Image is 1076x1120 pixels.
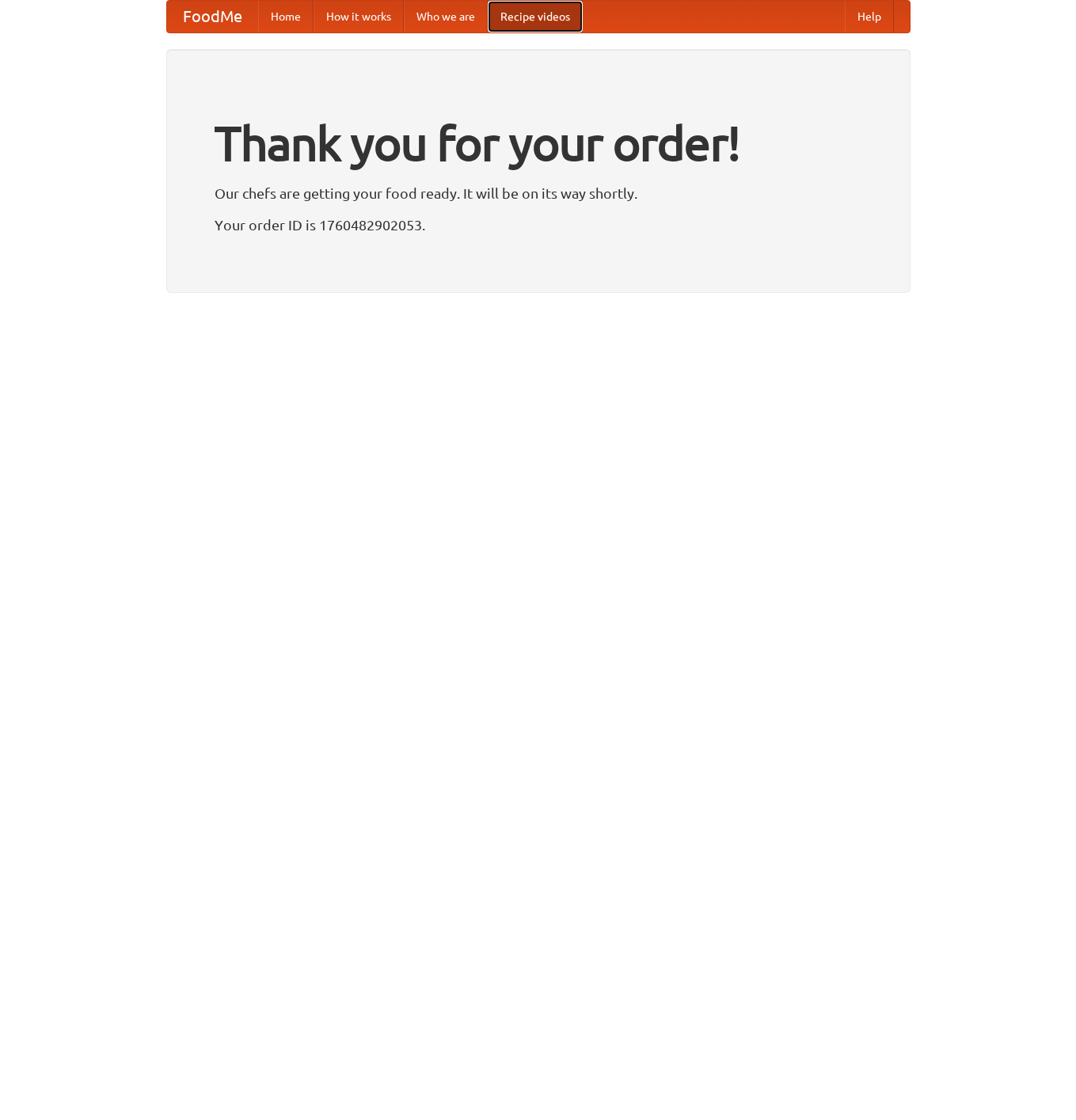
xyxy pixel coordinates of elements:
[845,1,894,32] a: Help
[215,213,862,237] p: Your order ID is 1760482902053.
[404,1,488,32] a: Who we are
[167,1,258,32] a: FoodMe
[215,181,862,205] p: Our chefs are getting your food ready. It will be on its way shortly.
[488,1,583,32] a: Recipe videos
[258,1,314,32] a: Home
[314,1,404,32] a: How it works
[215,105,862,181] h1: Thank you for your order!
